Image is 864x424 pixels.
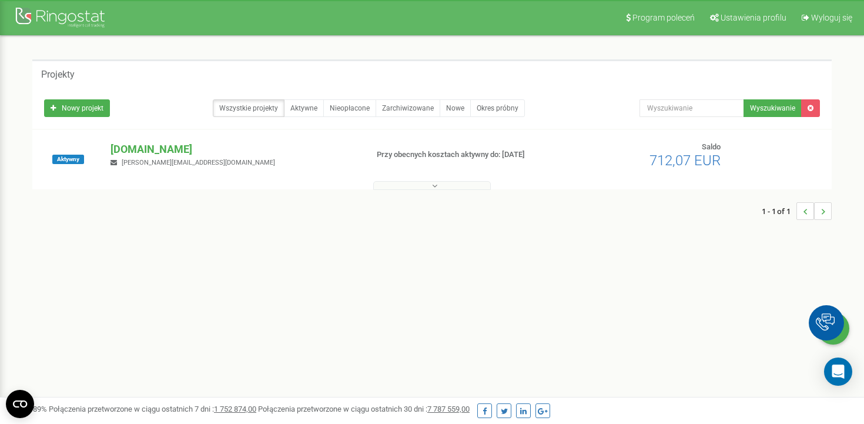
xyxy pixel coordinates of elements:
h5: Projekty [41,69,75,80]
u: 1 752 874,00 [214,405,256,413]
span: Połączenia przetworzone w ciągu ostatnich 30 dni : [258,405,470,413]
button: Wyszukiwanie [744,99,802,117]
a: Zarchiwizowane [376,99,440,117]
a: Nowe [440,99,471,117]
span: 1 - 1 of 1 [762,202,796,220]
a: Nieopłacone [323,99,376,117]
span: Ustawienia profilu [721,13,786,22]
span: Saldo [702,142,721,151]
div: Open Intercom Messenger [824,358,852,386]
a: Wszystkie projekty [213,99,284,117]
p: Przy obecnych kosztach aktywny do: [DATE] [377,149,558,161]
span: [PERSON_NAME][EMAIL_ADDRESS][DOMAIN_NAME] [122,159,275,166]
span: Program poleceń [632,13,695,22]
p: [DOMAIN_NAME] [110,142,357,157]
button: Open CMP widget [6,390,34,418]
span: Wyloguj się [811,13,852,22]
input: Wyszukiwanie [639,99,745,117]
a: Nowy projekt [44,99,110,117]
span: 712,07 EUR [649,152,721,169]
span: Połączenia przetworzone w ciągu ostatnich 7 dni : [49,405,256,413]
a: Aktywne [284,99,324,117]
span: Aktywny [52,155,84,164]
a: Okres próbny [470,99,525,117]
u: 7 787 559,00 [427,405,470,413]
nav: ... [762,191,832,232]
